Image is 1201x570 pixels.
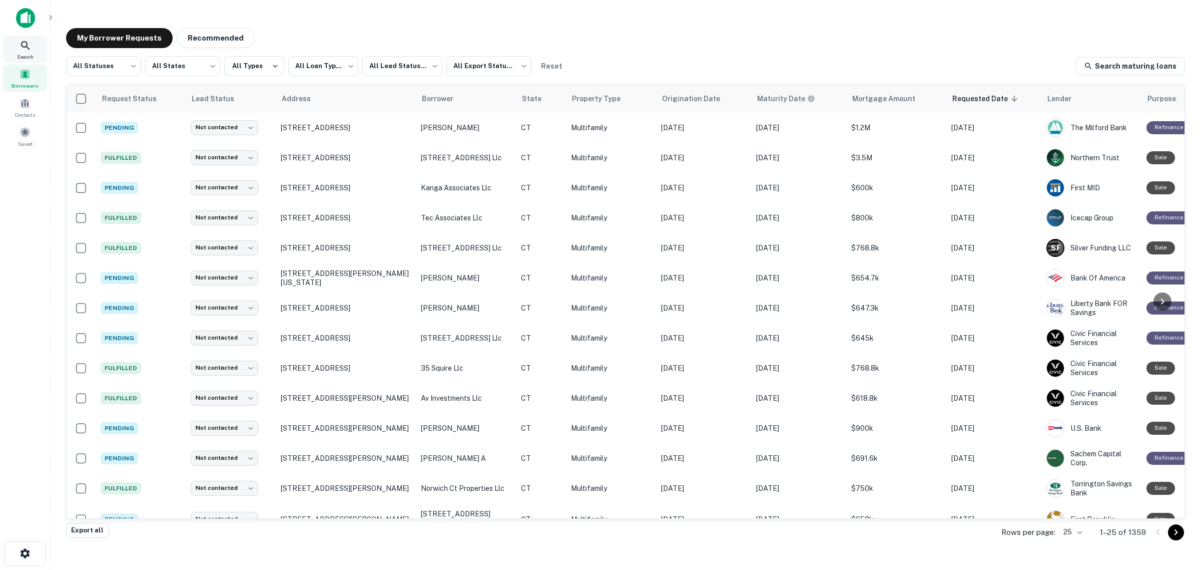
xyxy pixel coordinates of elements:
[661,122,746,133] p: [DATE]
[521,333,561,344] p: CT
[756,393,841,404] p: [DATE]
[1047,93,1084,105] span: Lender
[951,152,1036,163] p: [DATE]
[281,153,411,162] p: [STREET_ADDRESS]
[421,333,511,344] p: [STREET_ADDRESS] llc
[281,364,411,373] p: [STREET_ADDRESS]
[521,122,561,133] p: CT
[1047,420,1064,437] img: picture
[1046,389,1136,407] div: Civic Financial Services
[756,242,841,253] p: [DATE]
[191,301,258,315] div: Not contacted
[572,93,634,105] span: Property Type
[281,243,411,252] p: [STREET_ADDRESS]
[1047,149,1064,166] img: picture
[661,182,746,193] p: [DATE]
[757,93,805,104] h6: Maturity Date
[751,85,846,113] th: Maturity dates displayed may be estimated. Please contact the lender for the most accurate maturi...
[851,242,941,253] p: $768.8k
[571,122,651,133] p: Multifamily
[101,392,141,404] span: Fulfilled
[66,28,173,48] button: My Borrower Requests
[446,53,531,79] div: All Export Statuses
[421,303,511,314] p: [PERSON_NAME]
[661,483,746,494] p: [DATE]
[571,483,651,494] p: Multifamily
[756,514,841,525] p: [DATE]
[191,512,258,526] div: Not contacted
[521,423,561,434] p: CT
[571,303,651,314] p: Multifamily
[1047,480,1064,497] img: picture
[281,334,411,343] p: [STREET_ADDRESS]
[3,36,47,63] div: Search
[661,393,746,404] p: [DATE]
[1047,300,1064,317] img: picture
[757,93,828,104] span: Maturity dates displayed may be estimated. Please contact the lender for the most accurate maturi...
[521,453,561,464] p: CT
[1047,450,1064,467] img: picture
[1046,510,1136,528] div: First Republic
[851,453,941,464] p: $691.6k
[281,123,411,132] p: [STREET_ADDRESS]
[516,85,566,113] th: State
[66,523,109,538] button: Export all
[421,182,511,193] p: kanga associates llc
[276,85,416,113] th: Address
[1041,85,1141,113] th: Lender
[661,453,746,464] p: [DATE]
[756,152,841,163] p: [DATE]
[951,333,1036,344] p: [DATE]
[521,212,561,223] p: CT
[1047,209,1064,226] img: picture
[191,210,258,225] div: Not contacted
[191,451,258,465] div: Not contacted
[416,85,516,113] th: Borrower
[1051,243,1060,253] p: S F
[521,272,561,283] p: CT
[656,85,751,113] th: Origination Date
[951,363,1036,374] p: [DATE]
[96,85,186,113] th: Request Status
[421,423,511,434] p: [PERSON_NAME]
[101,272,138,284] span: Pending
[951,514,1036,525] p: [DATE]
[192,93,247,105] span: Lead Status
[661,272,746,283] p: [DATE]
[3,65,47,92] div: Borrowers
[101,122,138,134] span: Pending
[101,482,141,494] span: Fulfilled
[281,269,411,287] p: [STREET_ADDRESS][PERSON_NAME][US_STATE]
[1151,490,1201,538] iframe: Chat Widget
[1076,57,1185,75] a: Search maturing loans
[521,483,561,494] p: CT
[851,483,941,494] p: $750k
[15,111,35,119] span: Contacts
[191,120,258,135] div: Not contacted
[661,333,746,344] p: [DATE]
[191,481,258,495] div: Not contacted
[951,393,1036,404] p: [DATE]
[756,303,841,314] p: [DATE]
[522,93,554,105] span: State
[951,182,1036,193] p: [DATE]
[571,272,651,283] p: Multifamily
[101,513,138,525] span: Pending
[1046,359,1136,377] div: Civic Financial Services
[3,94,47,121] div: Contacts
[281,183,411,192] p: [STREET_ADDRESS]
[756,483,841,494] p: [DATE]
[571,182,651,193] p: Multifamily
[1047,119,1064,136] img: picture
[282,93,324,105] span: Address
[421,393,511,404] p: av investments llc
[191,180,258,195] div: Not contacted
[281,213,411,222] p: [STREET_ADDRESS]
[661,212,746,223] p: [DATE]
[101,242,141,254] span: Fulfilled
[191,150,258,165] div: Not contacted
[281,454,411,463] p: [STREET_ADDRESS][PERSON_NAME]
[951,242,1036,253] p: [DATE]
[421,508,511,530] p: [STREET_ADDRESS][PERSON_NAME] llc
[421,122,511,133] p: [PERSON_NAME]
